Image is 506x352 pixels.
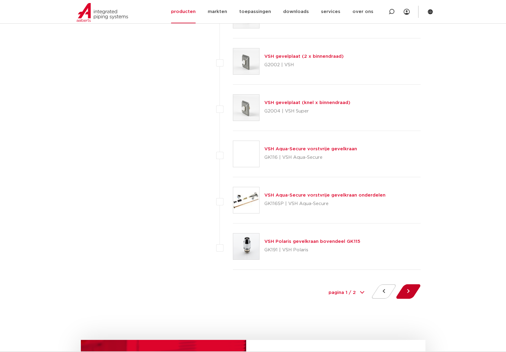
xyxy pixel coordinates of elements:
[264,106,350,116] p: G2004 | VSH Super
[264,54,344,59] a: VSH gevelplaat (2 x binnendraad)
[264,199,385,209] p: GK116SP | VSH Aqua-Secure
[264,147,357,151] a: VSH Aqua-Secure vorstvrije gevelkraan
[264,239,360,244] a: VSH Polaris gevelkraan bovendeel GK115
[264,60,344,70] p: G2002 | VSH
[264,245,360,255] p: GK191 | VSH Polaris
[233,141,259,167] img: Thumbnail for VSH Aqua-Secure vorstvrije gevelkraan
[264,100,350,105] a: VSH gevelplaat (knel x binnendraad)
[233,48,259,74] img: Thumbnail for VSH gevelplaat (2 x binnendraad)
[233,187,259,213] img: Thumbnail for VSH Aqua-Secure vorstvrije gevelkraan onderdelen
[233,95,259,121] img: Thumbnail for VSH gevelplaat (knel x binnendraad)
[264,153,357,162] p: GK116 | VSH Aqua-Secure
[233,233,259,259] img: Thumbnail for VSH Polaris gevelkraan bovendeel GK115
[264,193,385,197] a: VSH Aqua-Secure vorstvrije gevelkraan onderdelen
